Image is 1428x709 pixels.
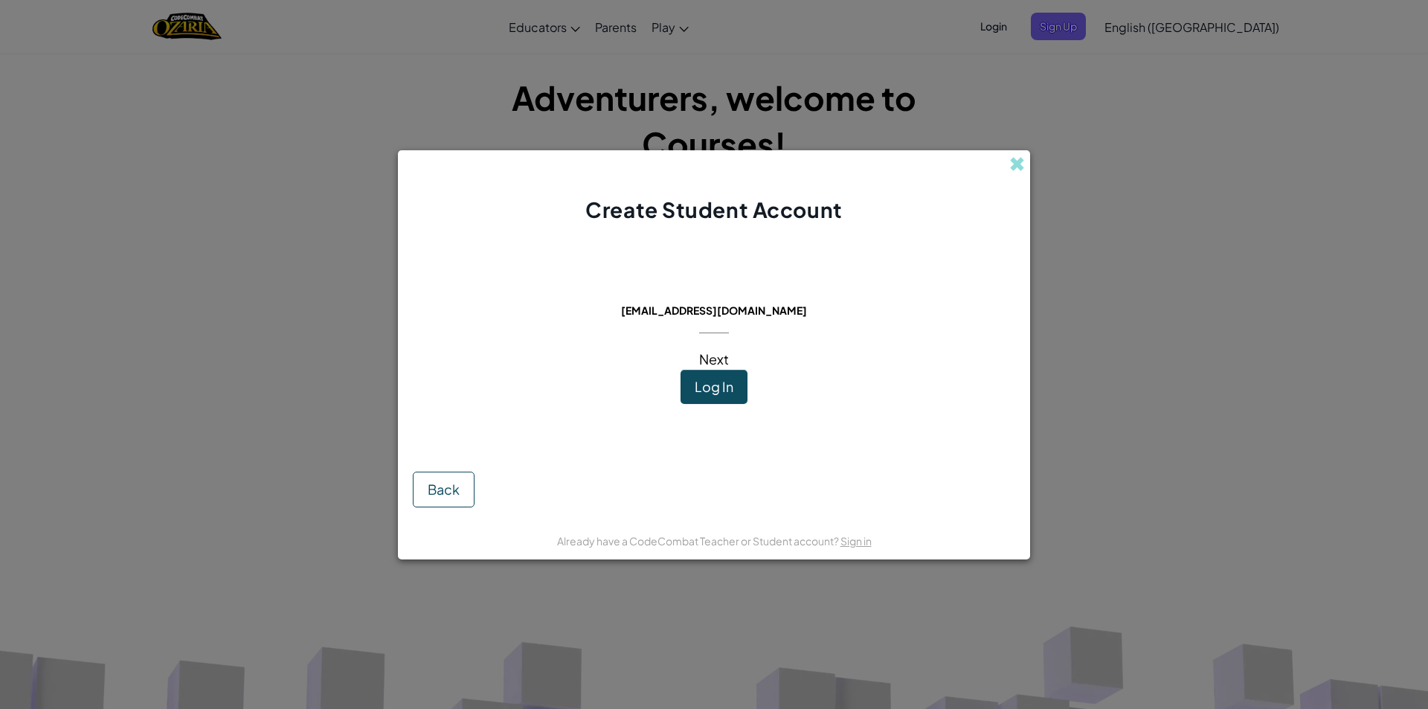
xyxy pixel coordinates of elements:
[681,370,747,404] button: Log In
[695,378,733,395] span: Log In
[699,350,729,368] span: Next
[585,196,842,222] span: Create Student Account
[557,534,840,548] span: Already have a CodeCombat Teacher or Student account?
[413,472,475,507] button: Back
[609,283,820,300] span: This email is already in use:
[840,534,872,548] a: Sign in
[428,481,460,498] span: Back
[621,304,807,317] span: [EMAIL_ADDRESS][DOMAIN_NAME]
